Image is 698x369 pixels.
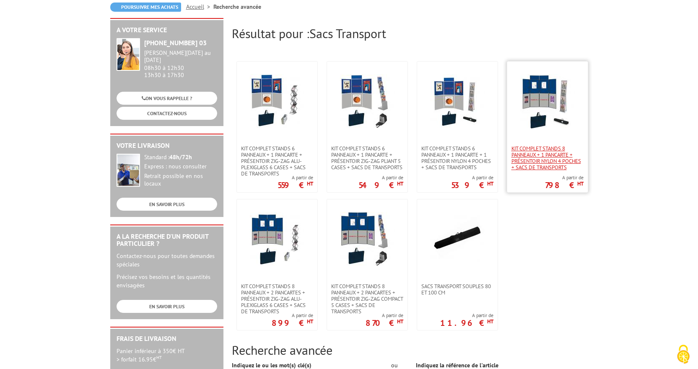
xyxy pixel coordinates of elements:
[340,74,394,129] img: Kit complet stands 6 panneaux + 1 pancarte + présentoir zig-zag pliant 5 cases + sacs de transports
[117,92,217,105] a: ON VOUS RAPPELLE ?
[307,180,313,187] sup: HT
[669,341,698,369] button: Cookies (fenêtre modale)
[358,174,403,181] span: A partir de
[272,320,313,325] p: 899 €
[117,300,217,313] a: EN SAVOIR PLUS
[673,344,694,365] img: Cookies (fenêtre modale)
[397,180,403,187] sup: HT
[156,354,162,360] sup: HT
[241,283,313,315] span: Kit complet stands 8 panneaux + 2 pancartes + présentoir zig-zag alu-plexiglass 6 cases + sacs de...
[117,335,217,343] h2: Frais de Livraison
[144,173,217,188] div: Retrait possible en nos locaux
[117,26,217,34] h2: A votre service
[397,318,403,325] sup: HT
[511,145,584,170] span: Kit complet stands 8 panneaux + 1 pancarte + présentoir nylon 4 poches + sacs de transports
[421,145,493,170] span: Kit complet stands 6 panneaux + 1 pancarte + 1 présentoir nylon 4 poches + sacs de transports
[278,174,313,181] span: A partir de
[487,318,493,325] sup: HT
[331,283,403,315] span: Kit complet stands 8 panneaux + 2 pancartes + présentoir zig-zag compact 5 cases + sacs de transp...
[237,283,317,315] a: Kit complet stands 8 panneaux + 2 pancartes + présentoir zig-zag alu-plexiglass 6 cases + sacs de...
[144,154,217,161] div: Standard :
[366,320,403,325] p: 870 €
[278,183,313,188] p: 559 €
[250,212,304,266] img: Kit complet stands 8 panneaux + 2 pancartes + présentoir zig-zag alu-plexiglass 6 cases + sacs de...
[117,233,217,248] h2: A la recherche d'un produit particulier ?
[430,212,485,266] img: Sacs Transport souples 80 et 100 cm
[241,145,313,177] span: Kit complet stands 6 panneaux + 1 pancarte + présentoir zig-zag alu-plexiglass 6 cases + sacs de ...
[417,283,498,296] a: Sacs Transport souples 80 et 100 cm
[117,273,217,289] p: Précisez vos besoins et les quantités envisagées
[451,174,493,181] span: A partir de
[487,180,493,187] sup: HT
[117,107,217,120] a: CONTACTEZ-NOUS
[327,283,407,315] a: Kit complet stands 8 panneaux + 2 pancartes + présentoir zig-zag compact 5 cases + sacs de transp...
[117,154,140,187] img: widget-livraison.jpg
[117,356,162,363] span: > forfait 16.95€
[417,145,498,170] a: Kit complet stands 6 panneaux + 1 pancarte + 1 présentoir nylon 4 poches + sacs de transports
[232,26,588,40] h2: Résultat pour :
[117,198,217,211] a: EN SAVOIR PLUS
[440,320,493,325] p: 11.96 €
[250,74,304,129] img: Kit complet stands 6 panneaux + 1 pancarte + présentoir zig-zag alu-plexiglass 6 cases + sacs de ...
[545,174,584,181] span: A partir de
[358,183,403,188] p: 549 €
[340,212,394,266] img: Kit complet stands 8 panneaux + 2 pancartes + présentoir zig-zag compact 5 cases + sacs de transp...
[577,180,584,187] sup: HT
[110,3,181,12] a: Poursuivre mes achats
[331,145,403,170] span: Kit complet stands 6 panneaux + 1 pancarte + présentoir zig-zag pliant 5 cases + sacs de transports
[307,318,313,325] sup: HT
[144,163,217,170] div: Express : nous consulter
[117,38,140,71] img: widget-service.jpg
[144,39,207,47] strong: [PHONE_NUMBER] 03
[440,312,493,319] span: A partir de
[186,3,213,10] a: Accueil
[327,145,407,170] a: Kit complet stands 6 panneaux + 1 pancarte + présentoir zig-zag pliant 5 cases + sacs de transports
[117,252,217,268] p: Contactez-nous pour toutes demandes spéciales
[507,145,588,170] a: Kit complet stands 8 panneaux + 1 pancarte + présentoir nylon 4 poches + sacs de transports
[237,145,317,177] a: Kit complet stands 6 panneaux + 1 pancarte + présentoir zig-zag alu-plexiglass 6 cases + sacs de ...
[309,25,386,41] span: Sacs Transport
[144,49,217,64] div: [PERSON_NAME][DATE] au [DATE]
[520,74,575,129] img: Kit complet stands 8 panneaux + 1 pancarte + présentoir nylon 4 poches + sacs de transports
[144,49,217,78] div: 08h30 à 12h30 13h30 à 17h30
[366,312,403,319] span: A partir de
[430,74,485,129] img: Kit complet stands 6 panneaux + 1 pancarte + 1 présentoir nylon 4 poches + sacs de transports
[213,3,261,11] li: Recherche avancée
[272,312,313,319] span: A partir de
[169,153,192,161] strong: 48h/72h
[451,183,493,188] p: 539 €
[117,142,217,150] h2: Votre livraison
[421,283,493,296] span: Sacs Transport souples 80 et 100 cm
[232,343,588,357] h2: Recherche avancée
[545,183,584,188] p: 798 €
[117,347,217,364] p: Panier inférieur à 350€ HT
